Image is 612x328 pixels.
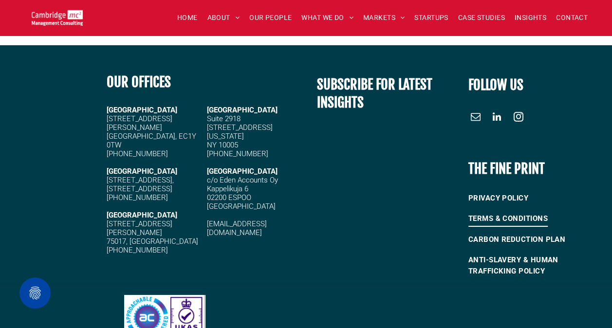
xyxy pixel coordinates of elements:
[468,109,483,127] a: email
[107,237,198,246] span: 75017, [GEOGRAPHIC_DATA]
[107,114,196,149] span: [STREET_ADDRESS][PERSON_NAME] [GEOGRAPHIC_DATA], EC1Y 0TW
[32,10,83,26] img: Go to Homepage
[551,10,593,25] a: CONTACT
[107,167,177,176] strong: [GEOGRAPHIC_DATA]
[107,246,168,255] span: [PHONE_NUMBER]
[207,167,278,176] span: [GEOGRAPHIC_DATA]
[409,10,453,25] a: STARTUPS
[317,76,432,111] span: SUBSCRIBE FOR LATEST INSIGHTS
[107,176,174,184] span: [STREET_ADDRESS],
[468,229,601,250] a: CARBON REDUCTION PLAN
[107,193,168,202] span: [PHONE_NUMBER]
[107,149,168,158] span: [PHONE_NUMBER]
[172,10,203,25] a: HOME
[453,10,510,25] a: CASE STUDIES
[107,211,177,219] strong: [GEOGRAPHIC_DATA]
[468,250,601,281] a: ANTI-SLAVERY & HUMAN TRAFFICKING POLICY
[207,106,278,114] span: [GEOGRAPHIC_DATA]
[297,10,358,25] a: WHAT WE DO
[207,132,244,141] span: [US_STATE]
[207,149,268,158] span: [PHONE_NUMBER]
[244,10,297,25] a: OUR PEOPLE
[511,109,526,127] a: instagram
[468,208,601,229] a: TERMS & CONDITIONS
[207,123,273,132] span: [STREET_ADDRESS]
[510,10,551,25] a: INSIGHTS
[468,211,548,227] span: TERMS & CONDITIONS
[358,10,409,25] a: MARKETS
[203,10,245,25] a: ABOUT
[490,109,504,127] a: linkedin
[107,73,171,91] b: OUR OFFICES
[468,188,601,209] a: PRIVACY POLICY
[207,141,238,149] span: NY 10005
[207,219,267,237] a: [EMAIL_ADDRESS][DOMAIN_NAME]
[468,76,523,93] font: FOLLOW US
[468,160,545,177] b: THE FINE PRINT
[207,114,241,123] span: Suite 2918
[207,176,278,211] span: c/o Eden Accounts Oy Kappelikuja 6 02200 ESPOO [GEOGRAPHIC_DATA]
[107,219,172,237] span: [STREET_ADDRESS][PERSON_NAME]
[107,106,177,114] strong: [GEOGRAPHIC_DATA]
[107,184,172,193] span: [STREET_ADDRESS]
